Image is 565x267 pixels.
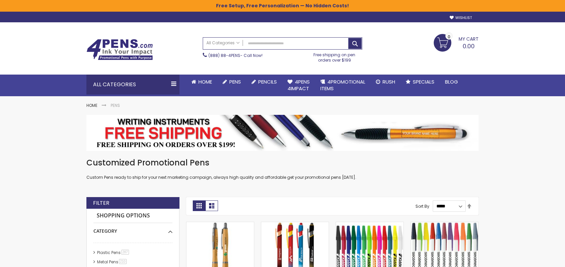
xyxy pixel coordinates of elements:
span: 4Pens 4impact [287,78,310,92]
a: Metal Pens210 [95,259,129,265]
strong: Filter [93,199,109,207]
span: Specials [413,78,434,85]
img: 4Pens Custom Pens and Promotional Products [86,39,153,60]
a: Plastic Pens287 [95,250,131,255]
span: 287 [121,250,129,255]
strong: Shopping Options [93,209,172,223]
span: Pens [229,78,241,85]
a: Wishlist [450,15,472,20]
img: Pens [86,115,479,151]
a: Belfast Value Stick Pen [411,222,478,227]
span: Rush [383,78,395,85]
a: (888) 88-4PENS [208,53,240,58]
span: Home [198,78,212,85]
a: Belfast B Value Stick Pen [336,222,403,227]
a: 4PROMOTIONALITEMS [315,75,371,96]
strong: Grid [193,200,205,211]
a: Blog [440,75,463,89]
a: 4Pens4impact [282,75,315,96]
a: Bamboo Sophisticate Pen - ColorJet Imprint [186,222,254,227]
span: - Call Now! [208,53,263,58]
div: Free shipping on pen orders over $199 [307,50,363,63]
a: Home [186,75,217,89]
a: Pens [217,75,246,89]
span: 4PROMOTIONAL ITEMS [320,78,365,92]
span: 0.00 [463,42,475,50]
span: All Categories [206,40,240,46]
a: Pencils [246,75,282,89]
span: Blog [445,78,458,85]
div: Custom Pens ready to ship for your next marketing campaign, always high quality and affordable ge... [86,157,479,180]
h1: Customized Promotional Pens [86,157,479,168]
a: All Categories [203,38,243,49]
div: Category [93,223,172,234]
strong: Pens [111,103,120,108]
a: Specials [400,75,440,89]
div: All Categories [86,75,179,95]
span: 210 [119,259,127,264]
a: Home [86,103,97,108]
span: 0 [448,34,450,40]
a: Rush [371,75,400,89]
span: Pencils [258,78,277,85]
label: Sort By [415,203,429,209]
a: 0.00 0 [434,34,479,51]
a: Superhero Ellipse Softy Pen with Stylus - Laser Engraved [261,222,329,227]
